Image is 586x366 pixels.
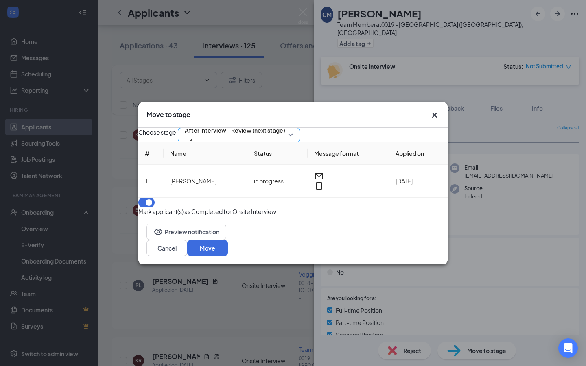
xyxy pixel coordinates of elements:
button: Cancel [146,240,187,256]
td: in progress [247,165,308,198]
div: Open Intercom Messenger [558,338,578,358]
span: Choose stage: [138,128,178,142]
svg: Email [314,171,324,181]
p: Mark applicant(s) as Completed for Onsite Interview [138,207,448,216]
th: Message format [308,142,389,165]
svg: MobileSms [314,181,324,191]
td: [PERSON_NAME] [164,165,247,198]
span: 1 [145,177,148,185]
svg: Eye [153,227,163,237]
button: Close [430,110,439,120]
th: Status [247,142,308,165]
h3: Move to stage [146,110,190,119]
th: # [138,142,164,165]
th: Name [164,142,247,165]
button: Move [187,240,228,256]
svg: Cross [430,110,439,120]
td: [DATE] [389,165,448,198]
button: EyePreview notification [146,224,226,240]
th: Applied on [389,142,448,165]
span: After Interview - Review (next stage) [185,124,285,136]
svg: Checkmark [185,136,195,146]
